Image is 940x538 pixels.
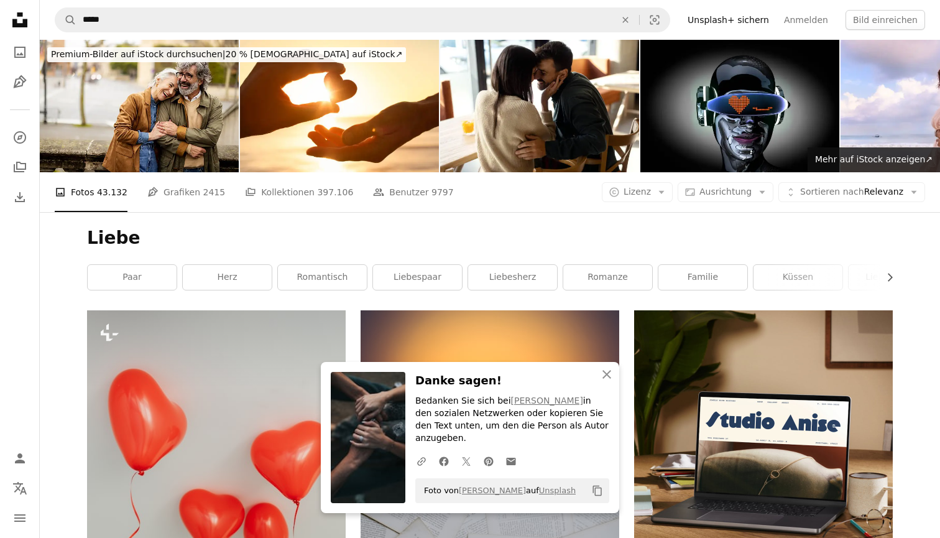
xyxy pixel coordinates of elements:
[245,172,353,212] a: Kollektionen 397.106
[361,310,619,483] img: Silhouette der Hände einer Person, die das Herz formt
[40,40,413,70] a: Premium-Bilder auf iStock durchsuchen|20 % [DEMOGRAPHIC_DATA] auf iStock↗
[459,486,526,495] a: [PERSON_NAME]
[776,10,836,30] a: Anmelden
[815,154,933,164] span: Mehr auf iStock anzeigen ↗
[55,7,670,32] form: Finden Sie Bildmaterial auf der ganzen Webseite
[55,8,76,32] button: Unsplash suchen
[87,499,346,510] a: Eine Gruppe roter Ballons, die in der Luft schweben
[680,10,776,30] a: Unsplash+ sichern
[240,40,439,172] img: Hand, die Herz gibt, Liebe, hilft, Freundlichkeit zu unterstützen
[373,265,462,290] a: Liebespaar
[7,185,32,210] a: Bisherige Downloads
[431,185,454,199] span: 9797
[500,448,522,473] a: Via E-Mail teilen teilen
[7,70,32,95] a: Grafiken
[624,187,651,197] span: Lizenz
[849,265,938,290] a: Liebe Tapete
[7,506,32,531] button: Menü
[511,396,583,406] a: [PERSON_NAME]
[878,265,893,290] button: Liste nach rechts verschieben
[563,265,652,290] a: Romanze
[7,155,32,180] a: Kollektionen
[800,186,903,198] span: Relevanz
[440,40,639,172] img: Young couple enjoying their time together in a cafe
[40,40,239,172] img: Fröhliches, reifes Paar, das seine romantische Flucht in der urbanen Umgebung genießt
[602,182,673,202] button: Lizenz
[7,40,32,65] a: Fotos
[640,40,839,172] img: Roboterliebe
[418,481,576,501] span: Foto von auf
[278,265,367,290] a: romantisch
[7,476,32,501] button: Sprache
[47,47,406,62] div: 20 % [DEMOGRAPHIC_DATA] auf iStock ↗
[477,448,500,473] a: Auf Pinterest teilen
[539,486,576,495] a: Unsplash
[753,265,842,290] a: küssen
[317,185,353,199] span: 397.106
[846,10,925,30] button: Bild einreichen
[455,448,477,473] a: Auf Twitter teilen
[612,8,639,32] button: Löschen
[7,446,32,471] a: Anmelden / Registrieren
[203,185,225,199] span: 2415
[699,187,752,197] span: Ausrichtung
[468,265,557,290] a: Liebesherz
[808,147,940,172] a: Mehr auf iStock anzeigen↗
[800,187,864,197] span: Sortieren nach
[658,265,747,290] a: Familie
[778,182,925,202] button: Sortieren nachRelevanz
[88,265,177,290] a: Paar
[87,227,893,249] h1: Liebe
[147,172,225,212] a: Grafiken 2415
[433,448,455,473] a: Auf Facebook teilen
[7,125,32,150] a: Entdecken
[415,372,609,390] h3: Danke sagen!
[51,49,226,59] span: Premium-Bilder auf iStock durchsuchen |
[640,8,670,32] button: Visuelle Suche
[183,265,272,290] a: Herz
[415,395,609,445] p: Bedanken Sie sich bei in den sozialen Netzwerken oder kopieren Sie den Text unten, um den die Per...
[373,172,453,212] a: Benutzer 9797
[678,182,773,202] button: Ausrichtung
[587,480,608,501] button: In die Zwischenablage kopieren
